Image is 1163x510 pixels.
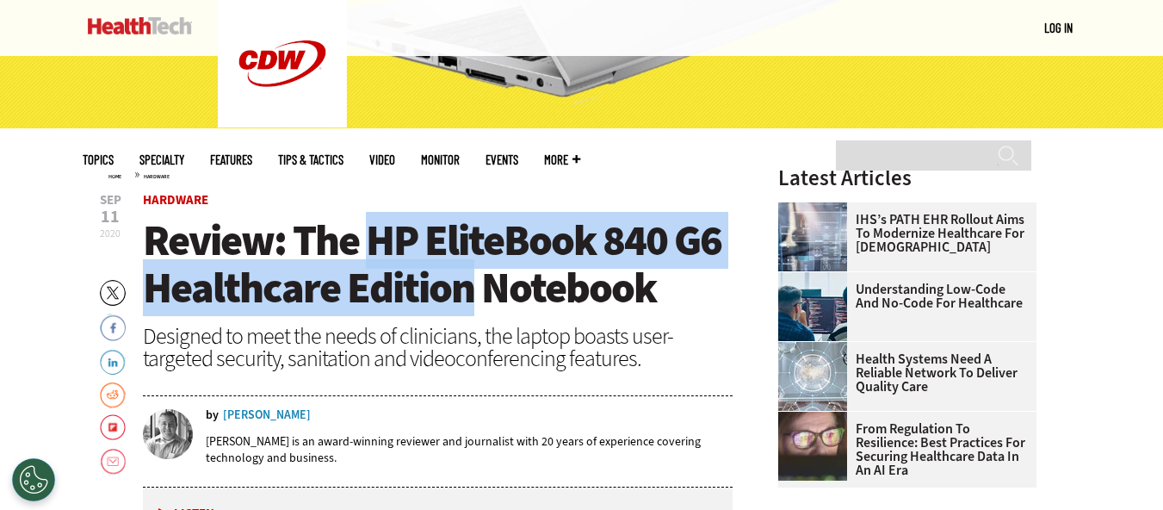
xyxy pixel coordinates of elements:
div: Designed to meet the needs of clinicians, the laptop boasts user-targeted security, sanitation an... [143,325,733,370]
h3: Latest Articles [778,167,1036,189]
a: From Regulation to Resilience: Best Practices for Securing Healthcare Data in an AI Era [778,422,1026,477]
p: [PERSON_NAME] is an award-­winning reviewer and journalist with 20 years of experience covering t... [206,433,733,466]
a: Events [486,153,518,166]
div: User menu [1044,19,1073,37]
span: More [544,153,580,166]
a: Health Systems Need a Reliable Network To Deliver Quality Care [778,352,1026,394]
a: Hardware [143,191,208,208]
span: Review: The HP EliteBook 840 G6 Healthcare Edition Notebook [143,212,721,316]
a: woman wearing glasses looking at healthcare data on screen [778,412,856,426]
a: Tips & Tactics [278,153,343,166]
a: Video [369,153,395,166]
img: Home [88,17,192,34]
a: Healthcare networking [778,342,856,356]
span: Sep [100,194,121,207]
span: by [206,409,219,421]
a: IHS’s PATH EHR Rollout Aims to Modernize Healthcare for [DEMOGRAPHIC_DATA] [778,213,1026,254]
a: [PERSON_NAME] [223,409,311,421]
img: Carlos Soto [143,409,193,459]
a: CDW [218,114,347,132]
a: MonITor [421,153,460,166]
img: woman wearing glasses looking at healthcare data on screen [778,412,847,481]
a: Log in [1044,20,1073,35]
a: Electronic health records [778,202,856,216]
a: Coworkers coding [778,272,856,286]
span: 2020 [100,227,121,240]
div: Cookies Settings [12,458,55,501]
img: Healthcare networking [778,342,847,411]
span: Specialty [139,153,184,166]
button: Open Preferences [12,458,55,501]
img: Electronic health records [778,202,847,271]
a: Understanding Low-Code and No-Code for Healthcare [778,283,1026,310]
span: Topics [83,153,114,166]
a: Features [210,153,252,166]
span: 11 [100,208,121,226]
img: Coworkers coding [778,272,847,341]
